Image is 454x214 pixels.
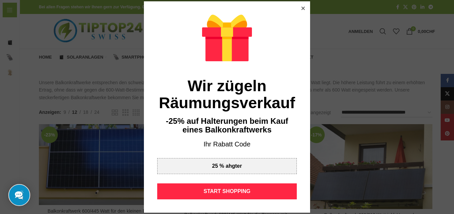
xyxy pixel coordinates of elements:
[157,77,297,111] div: Wir zügeln Räumungsverkauf
[157,117,297,134] div: -25% auf Halterungen beim Kauf eines Balkonkraftwerks
[212,163,242,169] div: 25 % ahgter
[157,140,297,149] div: Ihr Rabatt Code
[157,183,297,199] div: START SHOPPING
[157,158,297,174] div: 25 % ahgter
